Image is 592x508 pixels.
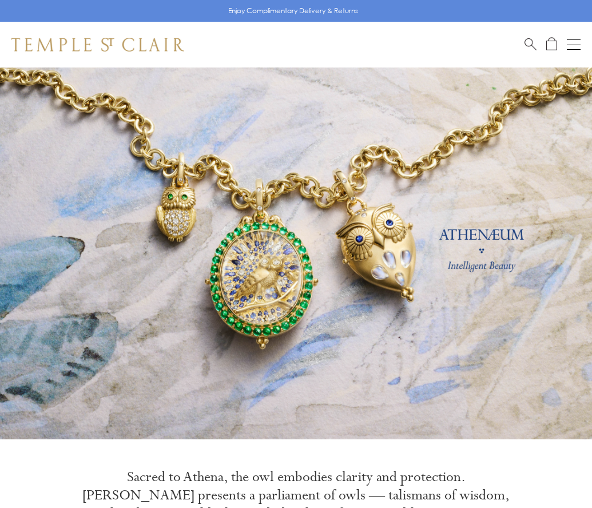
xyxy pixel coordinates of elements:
img: Temple St. Clair [11,38,184,51]
a: Search [525,37,537,51]
button: Open navigation [567,38,581,51]
p: Enjoy Complimentary Delivery & Returns [228,5,358,17]
a: Open Shopping Bag [546,37,557,51]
